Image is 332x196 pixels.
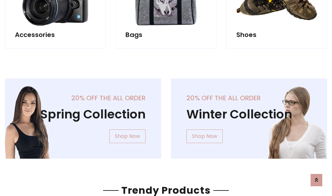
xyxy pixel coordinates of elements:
[186,94,312,102] h5: 20% off the all order
[20,107,146,122] h1: Spring Collection
[109,129,146,143] a: Shop Now
[186,129,223,143] a: Shop Now
[15,31,96,39] h5: Accessories
[236,31,317,39] h5: Shoes
[186,107,312,122] h1: Winter Collection
[125,31,206,39] h5: Bags
[20,94,146,102] h5: 20% off the all order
